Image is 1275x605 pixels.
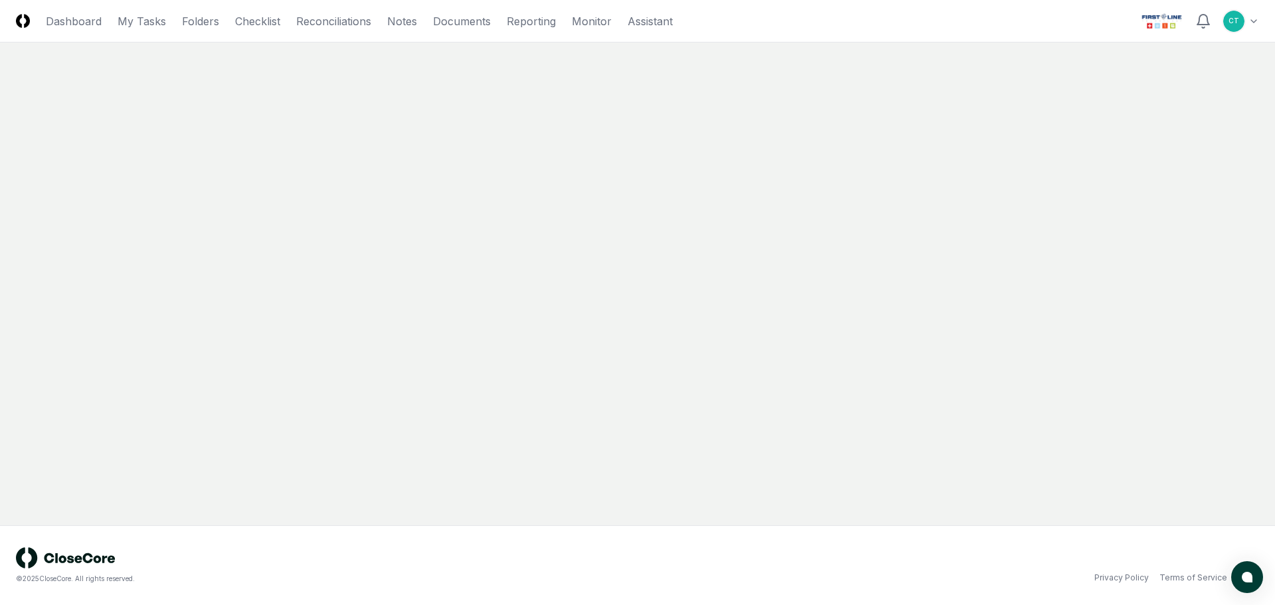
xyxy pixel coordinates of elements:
[118,13,166,29] a: My Tasks
[507,13,556,29] a: Reporting
[235,13,280,29] a: Checklist
[1159,572,1227,584] a: Terms of Service
[16,14,30,28] img: Logo
[1094,572,1149,584] a: Privacy Policy
[46,13,102,29] a: Dashboard
[16,574,637,584] div: © 2025 CloseCore. All rights reserved.
[16,547,116,568] img: logo
[1231,561,1263,593] button: atlas-launcher
[628,13,673,29] a: Assistant
[1139,11,1185,32] img: First Line Technology logo
[182,13,219,29] a: Folders
[1222,9,1246,33] button: CT
[296,13,371,29] a: Reconciliations
[387,13,417,29] a: Notes
[572,13,612,29] a: Monitor
[1229,16,1239,26] span: CT
[433,13,491,29] a: Documents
